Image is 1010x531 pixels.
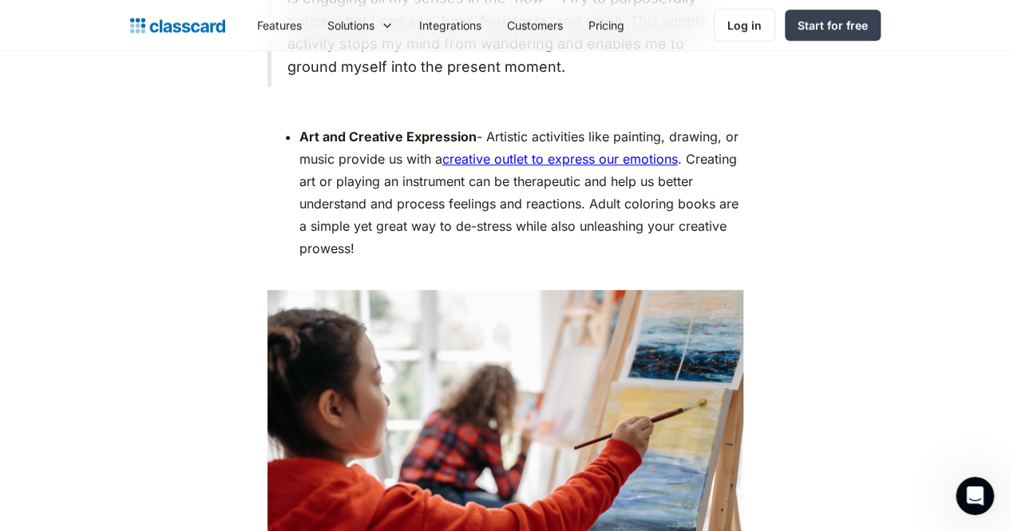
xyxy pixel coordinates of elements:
[956,477,994,515] iframe: Intercom live chat
[315,7,406,43] div: Solutions
[327,17,374,34] div: Solutions
[267,95,743,117] p: ‍
[244,7,315,43] a: Features
[299,129,477,145] strong: Art and Creative Expression
[576,7,637,43] a: Pricing
[714,9,775,42] a: Log in
[299,125,743,282] li: - Artistic activities like painting, drawing, or music provide us with a . Creating art or playin...
[494,7,576,43] a: Customers
[785,10,881,41] a: Start for free
[442,151,678,167] a: creative outlet to express our emotions
[727,17,762,34] div: Log in
[406,7,494,43] a: Integrations
[130,14,225,37] a: home
[798,17,868,34] div: Start for free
